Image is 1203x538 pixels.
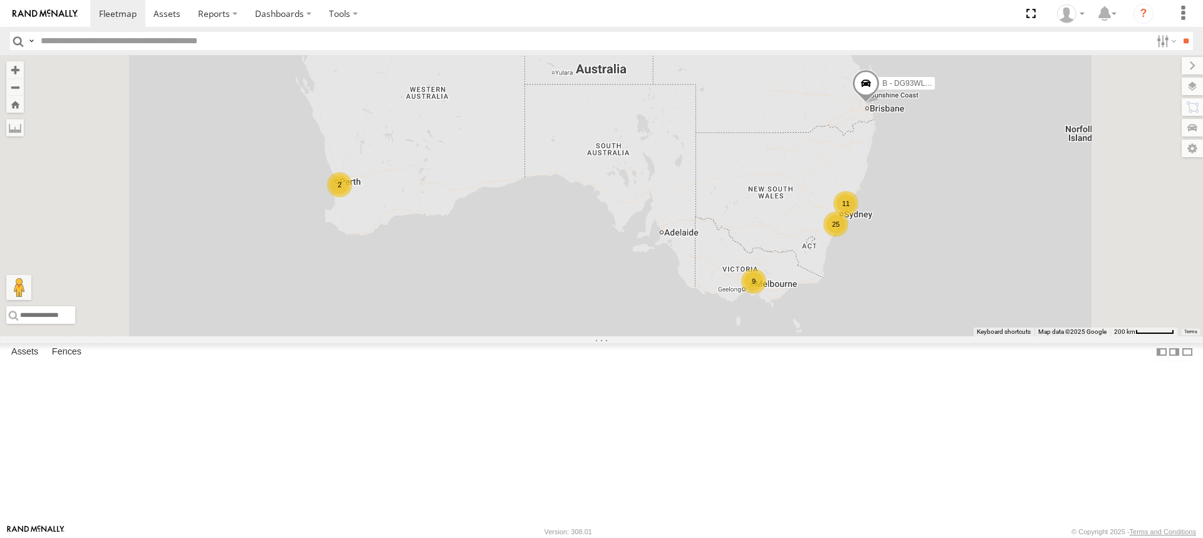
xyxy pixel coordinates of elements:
div: 11 [833,191,858,216]
a: Visit our Website [7,525,65,538]
label: Dock Summary Table to the Left [1155,343,1168,361]
button: Zoom Home [6,96,24,113]
button: Keyboard shortcuts [977,328,1031,336]
label: Fences [46,343,88,361]
span: 200 km [1114,328,1135,335]
label: Search Query [26,32,36,50]
span: B - DG93WL - [PERSON_NAME] [882,79,993,88]
label: Hide Summary Table [1181,343,1194,361]
div: © Copyright 2025 - [1071,528,1196,535]
i: ? [1133,4,1154,24]
label: Map Settings [1182,140,1203,157]
label: Search Filter Options [1152,32,1179,50]
div: 2 [327,172,352,197]
button: Zoom in [6,61,24,78]
div: 25 [823,212,848,237]
a: Terms and Conditions [1130,528,1196,535]
button: Drag Pegman onto the map to open Street View [6,275,31,300]
label: Measure [6,119,24,137]
label: Dock Summary Table to the Right [1168,343,1180,361]
button: Map scale: 200 km per 58 pixels [1110,328,1178,336]
div: 9 [741,269,766,294]
a: Terms (opens in new tab) [1184,329,1197,334]
div: Tye Clark [1053,4,1089,23]
button: Zoom out [6,78,24,96]
label: Assets [5,343,44,361]
img: rand-logo.svg [13,9,78,18]
div: Version: 308.01 [544,528,592,535]
span: Map data ©2025 Google [1038,328,1107,335]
